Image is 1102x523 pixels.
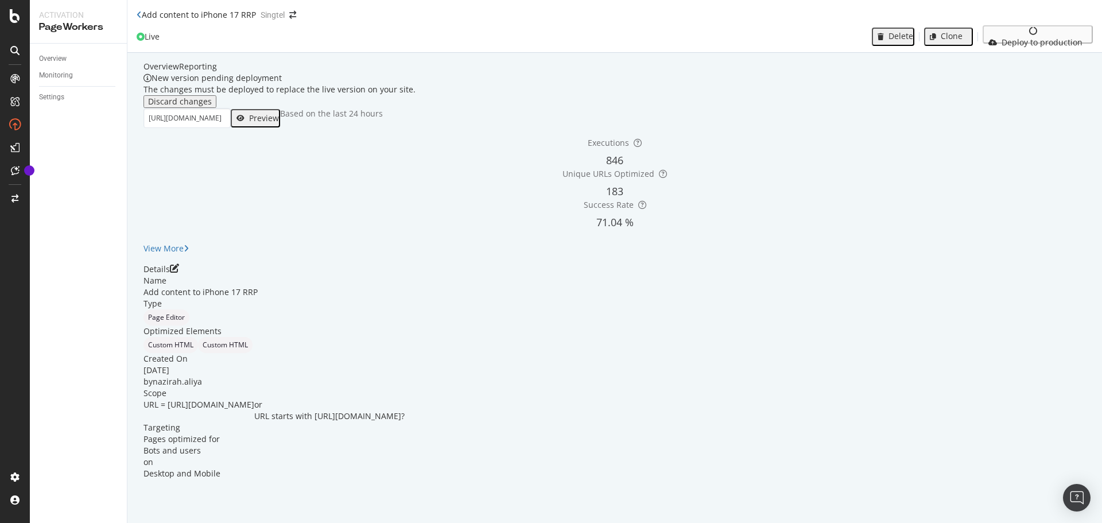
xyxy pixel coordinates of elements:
div: New version pending deployment [152,72,1086,84]
div: Reporting [179,61,217,72]
div: Live [145,31,160,42]
div: Type [143,298,1086,309]
div: Monitoring [39,69,73,82]
span: Page Editor [148,314,185,321]
div: by nazirah.aliya [143,376,1086,388]
span: 183 [606,184,623,198]
div: Name [143,275,1086,286]
div: Delete [888,32,913,41]
div: Bots and users [143,445,1086,456]
div: Add content to iPhone 17 RRP [143,286,1086,298]
span: Custom HTML [148,342,193,348]
span: 846 [606,153,623,167]
div: Singtel [261,9,285,21]
input: Preview your optimization on a URL [143,108,231,128]
span: URL = [URL][DOMAIN_NAME] [143,399,254,410]
div: Activation [39,9,118,21]
div: [DATE] [143,365,1086,388]
div: pen-to-square [170,264,179,273]
div: Created On [143,353,1086,365]
a: Click to go back [137,11,142,19]
button: loadingDeploy to production [983,25,1093,44]
div: or [254,399,405,410]
span: Success Rate [584,199,634,210]
div: Preview [249,114,279,123]
span: Custom HTML [203,342,248,348]
div: neutral label [198,337,253,353]
div: Scope [143,388,1086,399]
a: Overview [39,53,119,65]
div: Overview [39,53,67,65]
span: Unique URLs Optimized [562,168,654,179]
div: Targeting [143,422,1086,433]
div: Deploy to production [1002,38,1082,47]
div: Open Intercom Messenger [1063,484,1091,512]
div: Overview [143,61,179,72]
span: Executions [588,137,629,148]
div: Add content to iPhone 17 RRP [142,9,256,21]
div: Settings [39,91,64,103]
a: Monitoring [39,69,119,82]
div: Based on the last 24 hours [280,108,383,128]
div: Details [143,264,170,275]
div: neutral label [143,309,189,326]
div: Desktop and Mobile [143,468,1086,479]
div: Pages optimized for on [143,433,1086,479]
div: Clone [941,32,963,41]
a: View More [143,243,189,254]
div: View More [143,243,184,254]
div: info banner [143,72,1086,108]
div: Optimized Elements [143,326,1086,337]
div: loading [984,27,1082,35]
button: Preview [231,109,280,127]
div: neutral label [143,337,198,353]
span: 71.04 % [596,215,634,229]
span: URL starts with [URL][DOMAIN_NAME]? [254,410,405,421]
button: Clone [924,28,973,46]
div: PageWorkers [39,21,118,34]
div: Tooltip anchor [24,165,34,176]
div: The changes must be deployed to replace the live version on your site. [143,84,1086,95]
div: arrow-right-arrow-left [289,11,296,19]
button: Discard changes [143,95,216,108]
button: Delete [872,28,914,46]
a: Settings [39,91,119,103]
